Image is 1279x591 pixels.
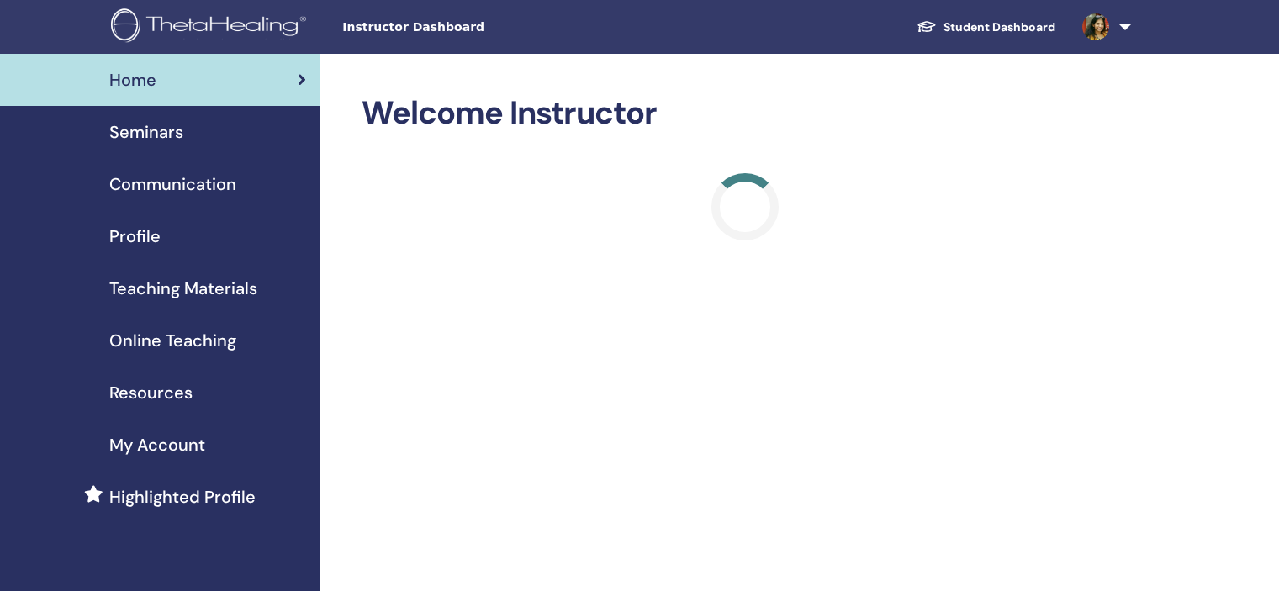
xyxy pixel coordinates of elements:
span: Communication [109,171,236,197]
span: Teaching Materials [109,276,257,301]
span: My Account [109,432,205,457]
span: Seminars [109,119,183,145]
span: Highlighted Profile [109,484,256,509]
img: graduation-cap-white.svg [917,19,937,34]
h2: Welcome Instructor [362,94,1128,133]
span: Home [109,67,156,92]
span: Online Teaching [109,328,236,353]
span: Instructor Dashboard [342,18,595,36]
span: Resources [109,380,193,405]
img: logo.png [111,8,312,46]
span: Profile [109,224,161,249]
a: Student Dashboard [903,12,1069,43]
img: default.jpg [1082,13,1109,40]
